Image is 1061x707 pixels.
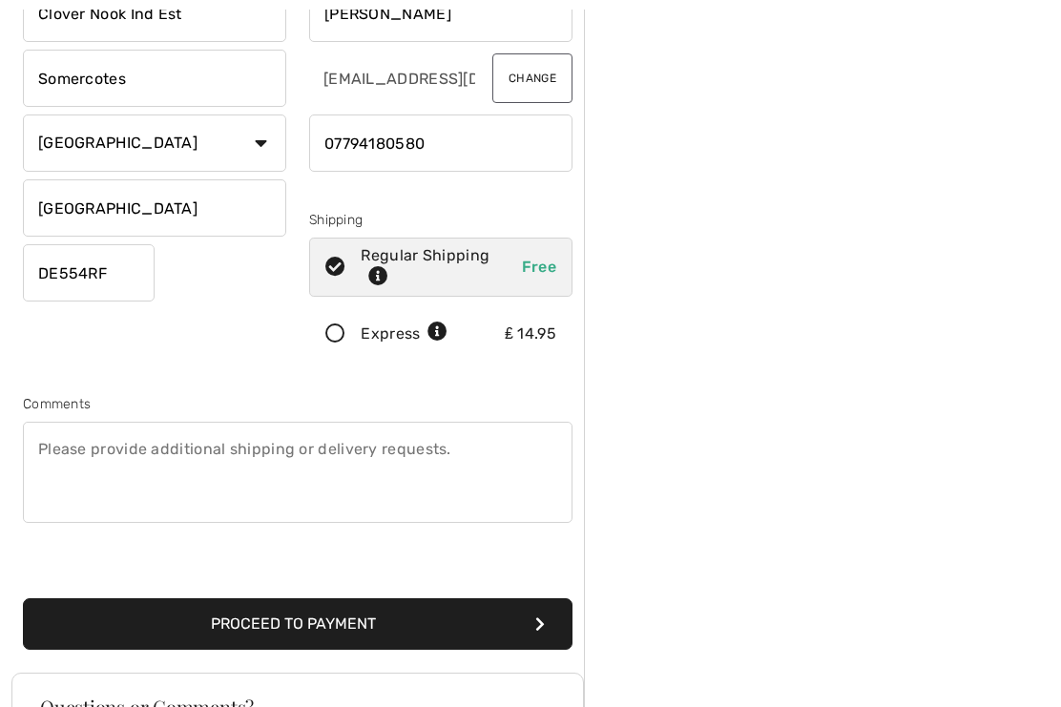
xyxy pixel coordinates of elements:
button: Change [492,53,572,103]
input: E-mail [309,50,477,107]
span: Free [522,258,556,276]
input: Mobile [309,114,572,172]
div: Shipping [309,210,572,230]
div: Comments [23,394,572,414]
input: Zip/Postal Code [23,244,155,302]
input: City [23,50,286,107]
div: Express [361,322,447,345]
button: Proceed to Payment [23,598,572,650]
div: ₤ 14.95 [505,322,556,345]
div: Regular Shipping [361,244,509,290]
input: State/Province [23,179,286,237]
